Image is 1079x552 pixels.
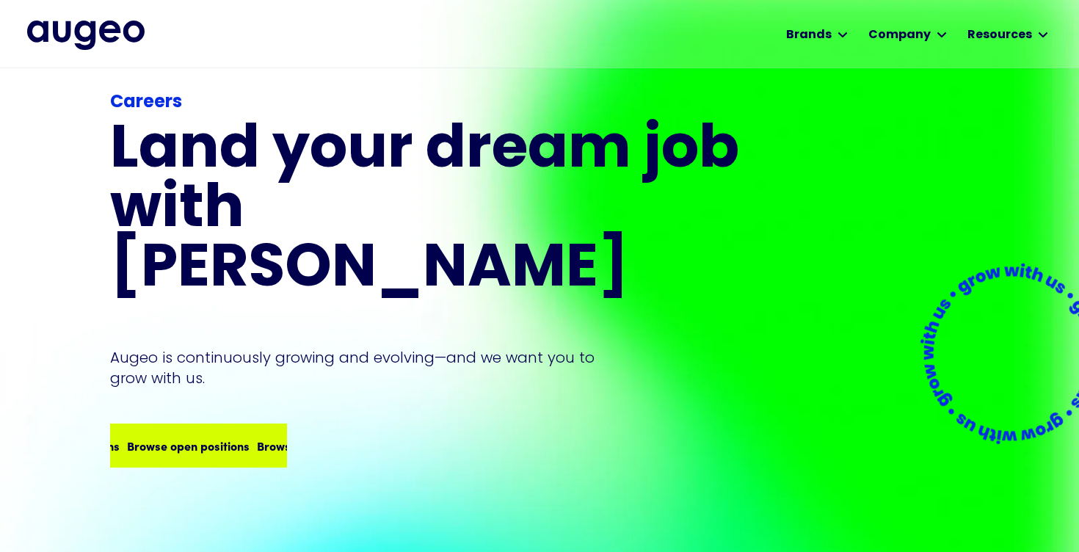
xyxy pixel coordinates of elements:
a: home [27,21,145,50]
strong: Careers [110,94,182,112]
img: Augeo's full logo in midnight blue. [27,21,145,50]
div: Brands [786,26,832,44]
h1: Land your dream job﻿ with [PERSON_NAME] [110,122,744,300]
div: Browse open positions [214,437,336,454]
a: Browse open positionsBrowse open positions [110,424,287,468]
div: Company [868,26,931,44]
div: Browse open positions [84,437,206,454]
p: Augeo is continuously growing and evolving—and we want you to grow with us. [110,347,615,388]
div: Resources [967,26,1032,44]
